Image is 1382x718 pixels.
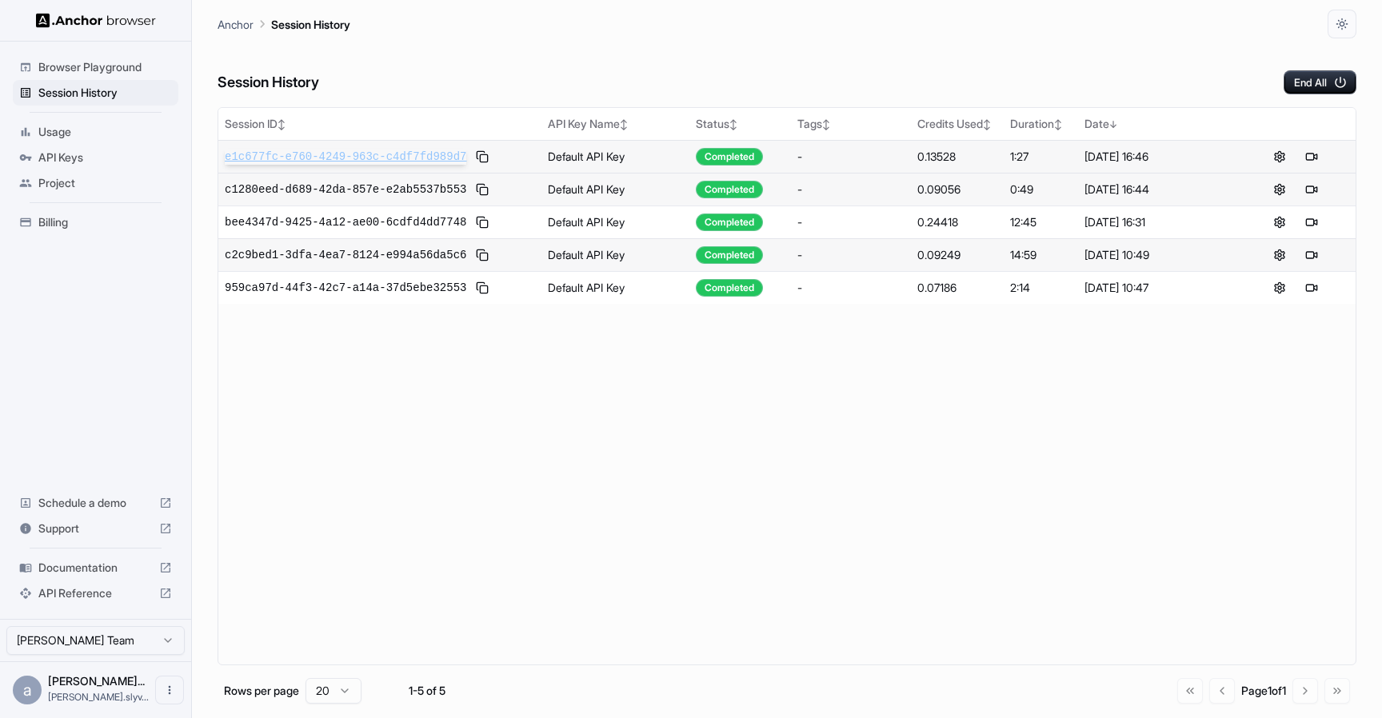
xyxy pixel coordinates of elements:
button: End All [1284,70,1356,94]
span: Billing [38,214,172,230]
nav: breadcrumb [218,15,350,33]
div: API Reference [13,580,178,606]
span: Session History [38,85,172,101]
div: Page 1 of 1 [1241,683,1286,699]
p: Anchor [218,16,254,33]
div: - [797,214,905,230]
div: Completed [696,148,763,166]
div: 1:27 [1010,149,1072,165]
span: ↕ [729,118,737,130]
div: Session History [13,80,178,106]
div: 0.07186 [917,280,997,296]
p: Session History [271,16,350,33]
h6: Session History [218,71,319,94]
span: alexander.slyvestor@gmail.com [48,691,149,703]
div: [DATE] 16:46 [1084,149,1228,165]
span: Browser Playground [38,59,172,75]
p: Rows per page [224,683,299,699]
button: Open menu [155,676,184,704]
td: Default API Key [541,271,689,304]
span: 959ca97d-44f3-42c7-a14a-37d5ebe32553 [225,280,466,296]
div: Browser Playground [13,54,178,80]
div: Duration [1010,116,1072,132]
span: alexander slyvestor [48,674,145,688]
span: ↕ [620,118,628,130]
span: c1280eed-d689-42da-857e-e2ab5537b553 [225,181,466,197]
div: 1-5 of 5 [387,683,467,699]
div: 14:59 [1010,247,1072,263]
div: [DATE] 16:31 [1084,214,1228,230]
div: Support [13,516,178,541]
div: Completed [696,279,763,297]
div: Documentation [13,555,178,580]
span: Schedule a demo [38,495,153,511]
div: - [797,247,905,263]
div: - [797,280,905,296]
div: Usage [13,119,178,145]
div: Completed [696,213,763,231]
div: API Keys [13,145,178,170]
div: [DATE] 10:47 [1084,280,1228,296]
div: 2:14 [1010,280,1072,296]
div: 0.09249 [917,247,997,263]
span: ↓ [1109,118,1117,130]
div: 12:45 [1010,214,1072,230]
span: API Keys [38,150,172,166]
div: [DATE] 16:44 [1084,181,1228,197]
span: ↕ [983,118,991,130]
div: 0.13528 [917,149,997,165]
div: [DATE] 10:49 [1084,247,1228,263]
td: Default API Key [541,173,689,205]
div: a [13,676,42,704]
span: API Reference [38,585,153,601]
span: Project [38,175,172,191]
span: e1c677fc-e760-4249-963c-c4df7fd989d7 [225,149,466,165]
div: Status [696,116,785,132]
div: Billing [13,209,178,235]
div: Completed [696,246,763,264]
span: c2c9bed1-3dfa-4ea7-8124-e994a56da5c6 [225,247,466,263]
span: ↕ [1054,118,1062,130]
span: ↕ [278,118,286,130]
span: ↕ [822,118,830,130]
div: 0.09056 [917,181,997,197]
img: Anchor Logo [36,13,156,28]
span: Documentation [38,560,153,576]
div: - [797,149,905,165]
div: Project [13,170,178,196]
div: 0.24418 [917,214,997,230]
div: 0:49 [1010,181,1072,197]
div: Credits Used [917,116,997,132]
div: - [797,181,905,197]
span: Support [38,521,153,537]
div: Schedule a demo [13,490,178,516]
td: Default API Key [541,205,689,238]
div: Completed [696,181,763,198]
td: Default API Key [541,140,689,173]
span: bee4347d-9425-4a12-ae00-6cdfd4dd7748 [225,214,466,230]
span: Usage [38,124,172,140]
td: Default API Key [541,238,689,271]
div: API Key Name [548,116,683,132]
div: Tags [797,116,905,132]
div: Session ID [225,116,535,132]
div: Date [1084,116,1228,132]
